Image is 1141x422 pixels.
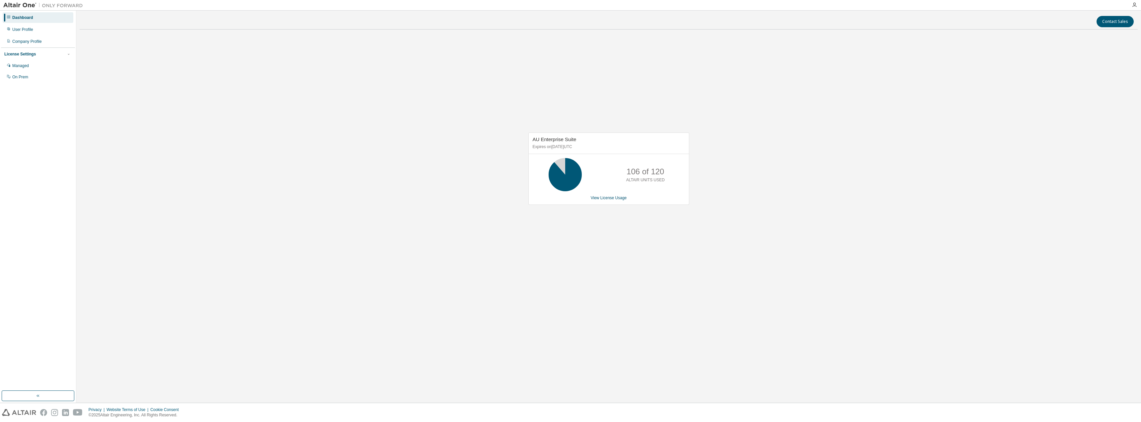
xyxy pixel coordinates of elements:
[4,51,36,57] div: License Settings
[12,63,29,68] div: Managed
[12,74,28,80] div: On Prem
[12,15,33,20] div: Dashboard
[150,407,182,412] div: Cookie Consent
[51,409,58,416] img: instagram.svg
[626,177,665,183] p: ALTAIR UNITS USED
[533,136,576,142] span: AU Enterprise Suite
[591,196,627,200] a: View License Usage
[106,407,150,412] div: Website Terms of Use
[73,409,83,416] img: youtube.svg
[12,27,33,32] div: User Profile
[3,2,86,9] img: Altair One
[89,407,106,412] div: Privacy
[62,409,69,416] img: linkedin.svg
[89,412,183,418] p: © 2025 Altair Engineering, Inc. All Rights Reserved.
[2,409,36,416] img: altair_logo.svg
[12,39,42,44] div: Company Profile
[533,144,683,150] p: Expires on [DATE] UTC
[1097,16,1134,27] button: Contact Sales
[627,166,664,177] p: 106 of 120
[40,409,47,416] img: facebook.svg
